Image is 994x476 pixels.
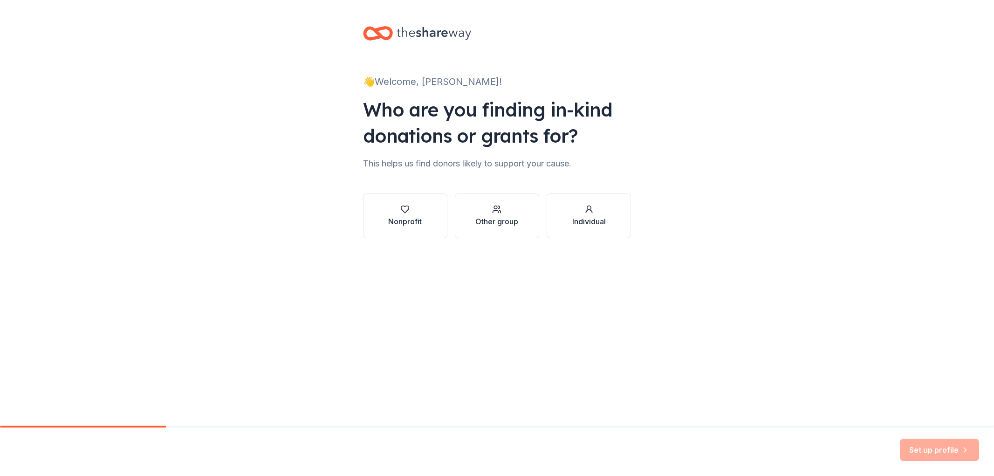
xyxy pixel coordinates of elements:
div: Who are you finding in-kind donations or grants for? [363,97,631,149]
div: Other group [475,216,518,227]
button: Nonprofit [363,193,447,238]
button: Other group [455,193,539,238]
button: Individual [547,193,631,238]
div: 👋 Welcome, [PERSON_NAME]! [363,74,631,89]
div: Individual [572,216,606,227]
div: This helps us find donors likely to support your cause. [363,156,631,171]
div: Nonprofit [388,216,422,227]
